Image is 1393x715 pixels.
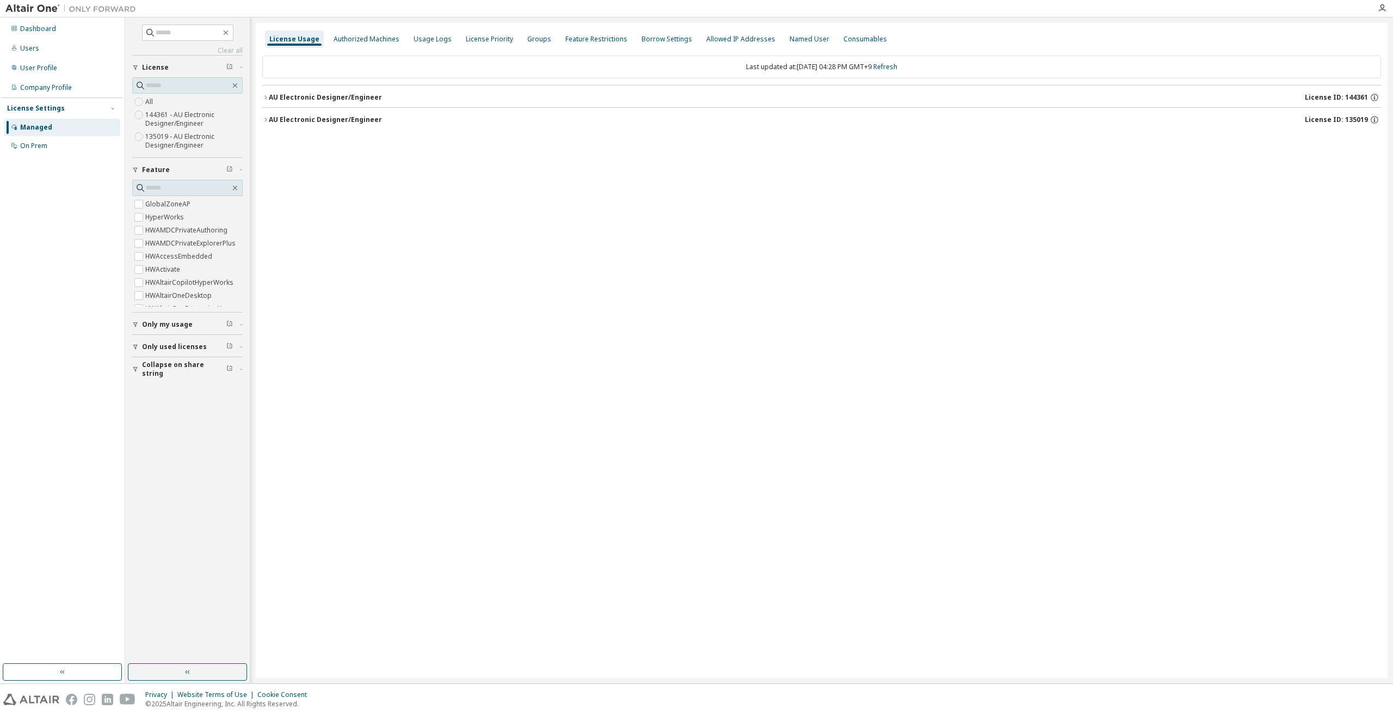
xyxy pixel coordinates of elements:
[145,224,230,237] label: HWAMDCPrivateAuthoring
[269,93,382,102] div: AU Electronic Designer/Engineer
[142,166,170,174] span: Feature
[142,360,226,378] span: Collapse on share string
[226,365,233,374] span: Clear filter
[102,694,113,705] img: linkedin.svg
[269,35,319,44] div: License Usage
[132,46,243,55] a: Clear all
[145,130,243,152] label: 135019 - AU Electronic Designer/Engineer
[145,699,313,708] p: © 2025 Altair Engineering, Inc. All Rights Reserved.
[132,357,243,381] button: Collapse on share string
[262,56,1381,78] div: Last updated at: [DATE] 04:28 PM GMT+9
[642,35,692,44] div: Borrow Settings
[565,35,627,44] div: Feature Restrictions
[132,313,243,337] button: Only my usage
[1305,115,1368,124] span: License ID: 135019
[334,35,399,44] div: Authorized Machines
[132,56,243,80] button: License
[145,198,193,211] label: GlobalZoneAP
[226,343,233,351] span: Clear filter
[142,63,169,72] span: License
[20,83,72,92] div: Company Profile
[145,302,235,315] label: HWAltairOneEnterpriseUser
[20,25,56,33] div: Dashboard
[142,320,193,329] span: Only my usage
[120,694,135,705] img: youtube.svg
[262,108,1381,132] button: AU Electronic Designer/EngineerLicense ID: 135019
[269,115,382,124] div: AU Electronic Designer/Engineer
[145,95,155,108] label: All
[262,85,1381,109] button: AU Electronic Designer/EngineerLicense ID: 144361
[466,35,513,44] div: License Priority
[84,694,95,705] img: instagram.svg
[226,166,233,174] span: Clear filter
[20,44,39,53] div: Users
[706,35,775,44] div: Allowed IP Addresses
[843,35,887,44] div: Consumables
[20,123,52,132] div: Managed
[257,690,313,699] div: Cookie Consent
[145,690,177,699] div: Privacy
[145,237,238,250] label: HWAMDCPrivateExplorerPlus
[177,690,257,699] div: Website Terms of Use
[145,250,214,263] label: HWAccessEmbedded
[145,211,186,224] label: HyperWorks
[145,108,243,130] label: 144361 - AU Electronic Designer/Engineer
[132,158,243,182] button: Feature
[132,335,243,359] button: Only used licenses
[20,64,57,72] div: User Profile
[226,320,233,329] span: Clear filter
[527,35,551,44] div: Groups
[145,276,236,289] label: HWAltairCopilotHyperWorks
[142,343,207,351] span: Only used licenses
[3,694,59,705] img: altair_logo.svg
[66,694,77,705] img: facebook.svg
[414,35,452,44] div: Usage Logs
[20,142,47,150] div: On Prem
[1305,93,1368,102] span: License ID: 144361
[873,62,897,71] a: Refresh
[5,3,141,14] img: Altair One
[7,104,65,113] div: License Settings
[145,289,214,302] label: HWAltairOneDesktop
[790,35,829,44] div: Named User
[226,63,233,72] span: Clear filter
[145,263,182,276] label: HWActivate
